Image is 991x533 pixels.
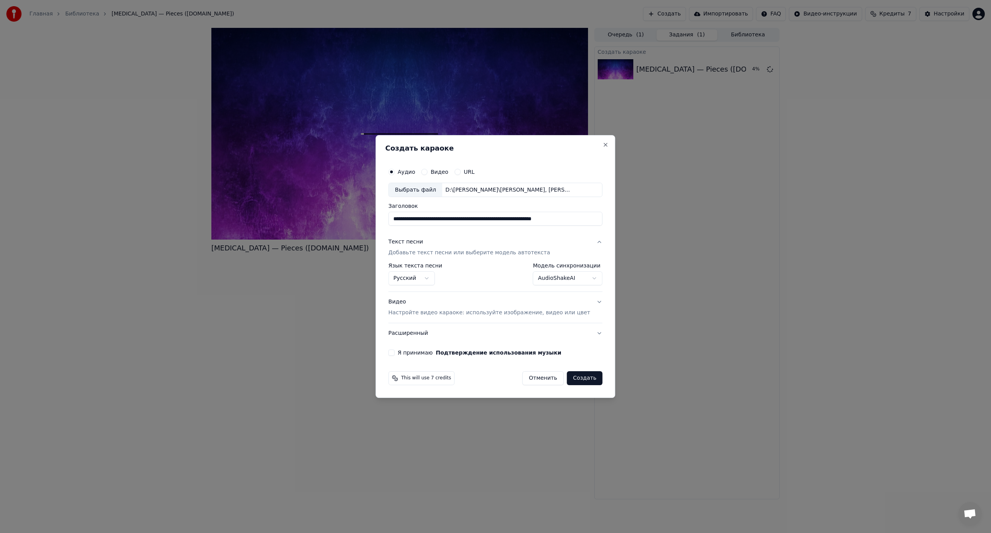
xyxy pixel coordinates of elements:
div: Видео [388,298,590,317]
label: Я принимаю [398,350,561,355]
label: Заголовок [388,204,602,209]
div: Выбрать файл [389,183,442,197]
div: Текст песниДобавьте текст песни или выберите модель автотекста [388,263,602,292]
span: This will use 7 credits [401,375,451,381]
label: URL [464,169,475,175]
button: Отменить [522,371,564,385]
h2: Создать караоке [385,145,605,152]
button: Я принимаю [436,350,561,355]
p: Настройте видео караоке: используйте изображение, видео или цвет [388,309,590,317]
button: ВидеоНастройте видео караоке: используйте изображение, видео или цвет [388,292,602,323]
p: Добавьте текст песни или выберите модель автотекста [388,249,550,257]
label: Модель синхронизации [533,263,603,269]
label: Аудио [398,169,415,175]
label: Язык текста песни [388,263,442,269]
button: Расширенный [388,323,602,343]
button: Текст песниДобавьте текст песни или выберите модель автотекста [388,232,602,263]
div: Текст песни [388,238,423,246]
div: D:\[PERSON_NAME]\[PERSON_NAME], [PERSON_NAME] — Натальная карта ([DOMAIN_NAME]).mp3 [442,186,574,194]
label: Видео [430,169,448,175]
button: Создать [567,371,602,385]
